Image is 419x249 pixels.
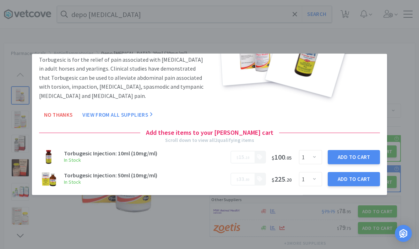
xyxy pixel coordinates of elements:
[272,153,292,161] span: 100
[64,178,226,186] h6: In Stock
[395,225,412,242] div: Open Intercom Messenger
[236,154,249,160] span: .
[236,155,239,160] span: $
[165,136,254,144] div: Scroll down to view all 2 qualifying items
[239,154,244,160] span: 15
[77,107,158,122] button: View From All Suppliers
[272,177,274,183] span: $
[246,155,249,160] span: 10
[39,148,58,167] img: cc584c9fad874070aada9d67ef1329b0_54010.jpeg
[328,172,380,186] button: Add to Cart
[64,156,226,164] h6: In Stock
[285,177,292,183] span: . 20
[285,155,292,161] span: . 05
[272,155,274,161] span: $
[64,172,226,178] h3: Torbugesic Injection: 50ml (10mg/ml)
[64,150,226,156] h3: Torbugesic Injection: 10ml (10mg/ml)
[39,170,58,189] img: 6f020f91ef8e4298a784e5106cb629e2_54011.jpeg
[236,176,249,182] span: .
[140,127,279,138] h4: Add these items to your [PERSON_NAME] cart
[39,55,207,100] p: Torbugesic is for the relief of pain associated with [MEDICAL_DATA] in adult horses and yearlings...
[272,175,292,183] span: 225
[39,107,77,122] button: No Thanks
[246,177,249,182] span: 80
[239,176,244,182] span: 33
[236,177,239,182] span: $
[328,150,380,164] button: Add to Cart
